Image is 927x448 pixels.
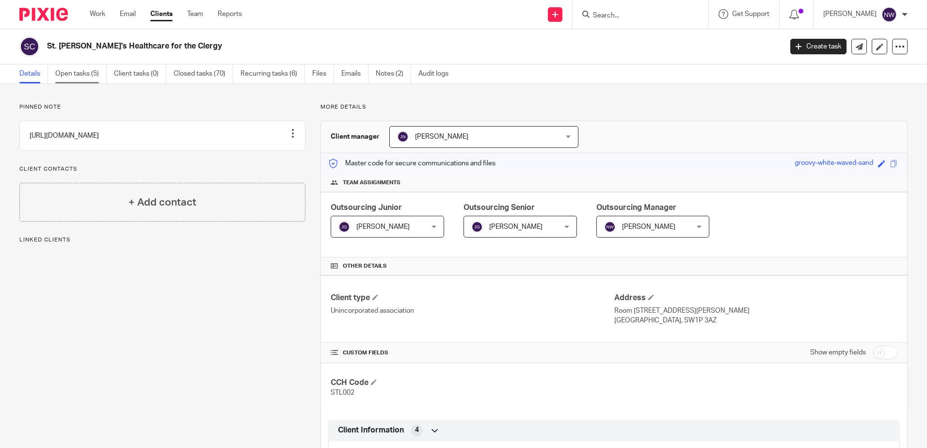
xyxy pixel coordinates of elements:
span: Outsourcing Junior [331,204,402,211]
a: Open tasks (5) [55,64,107,83]
a: Audit logs [418,64,456,83]
span: STL002 [331,389,354,396]
span: Get Support [732,11,769,17]
img: svg%3E [19,36,40,57]
input: Search [592,12,679,20]
a: Recurring tasks (6) [240,64,305,83]
img: svg%3E [471,221,483,233]
a: Team [187,9,203,19]
span: Team assignments [343,179,400,187]
h3: Client manager [331,132,380,142]
h4: CUSTOM FIELDS [331,349,614,357]
a: Email [120,9,136,19]
span: Outsourcing Senior [463,204,535,211]
a: Closed tasks (70) [174,64,233,83]
p: [PERSON_NAME] [823,9,877,19]
span: [PERSON_NAME] [356,224,410,230]
span: [PERSON_NAME] [622,224,675,230]
h4: Client type [331,293,614,303]
span: [PERSON_NAME] [415,133,468,140]
a: Client tasks (0) [114,64,166,83]
a: Clients [150,9,173,19]
h4: + Add contact [128,195,196,210]
label: Show empty fields [810,348,866,357]
p: Linked clients [19,236,305,244]
img: svg%3E [604,221,616,233]
span: Other details [343,262,387,270]
p: Master code for secure communications and files [328,159,495,168]
div: groovy-white-waved-sand [795,158,873,169]
p: Unincorporated association [331,306,614,316]
p: Pinned note [19,103,305,111]
p: [GEOGRAPHIC_DATA], SW1P 3AZ [614,316,897,325]
span: [PERSON_NAME] [489,224,543,230]
span: 4 [415,425,419,435]
h2: St. [PERSON_NAME]'s Healthcare for the Clergy [47,41,630,51]
img: svg%3E [881,7,897,22]
p: Client contacts [19,165,305,173]
a: Emails [341,64,368,83]
img: svg%3E [397,131,409,143]
img: Pixie [19,8,68,21]
a: Reports [218,9,242,19]
span: Client Information [338,425,404,435]
a: Create task [790,39,847,54]
a: Notes (2) [376,64,411,83]
a: Files [312,64,334,83]
a: Details [19,64,48,83]
span: Outsourcing Manager [596,204,676,211]
img: svg%3E [338,221,350,233]
p: Room [STREET_ADDRESS][PERSON_NAME] [614,306,897,316]
h4: CCH Code [331,378,614,388]
a: Work [90,9,105,19]
h4: Address [614,293,897,303]
p: More details [320,103,908,111]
